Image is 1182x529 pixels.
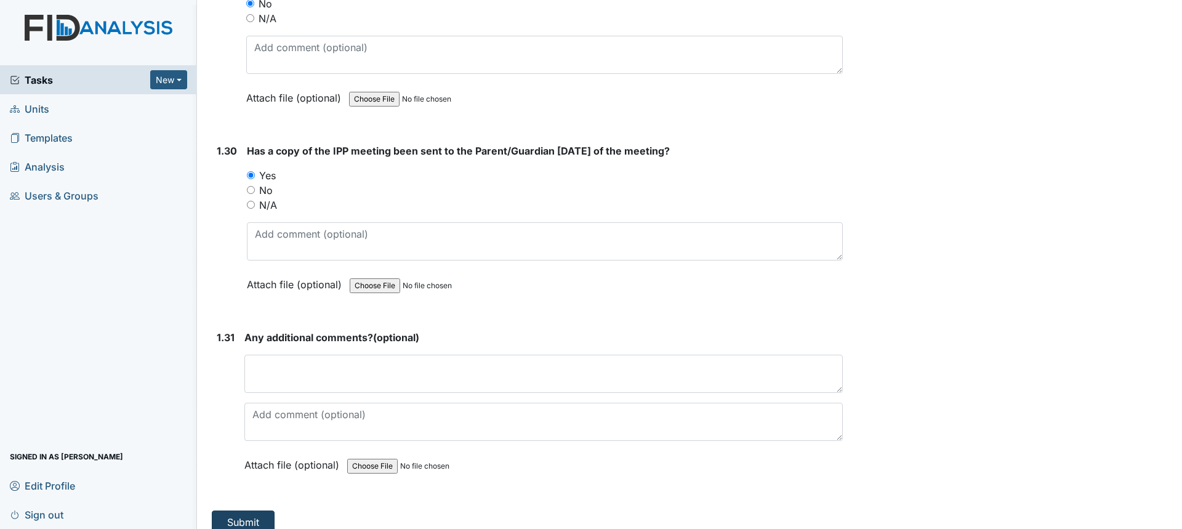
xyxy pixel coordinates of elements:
[10,73,150,87] a: Tasks
[10,505,63,524] span: Sign out
[247,201,255,209] input: N/A
[217,330,235,345] label: 1.31
[10,476,75,495] span: Edit Profile
[10,186,98,205] span: Users & Groups
[246,84,346,105] label: Attach file (optional)
[247,270,347,292] label: Attach file (optional)
[259,11,276,26] label: N/A
[244,330,843,345] strong: (optional)
[10,447,123,466] span: Signed in as [PERSON_NAME]
[247,171,255,179] input: Yes
[259,198,277,212] label: N/A
[217,143,237,158] label: 1.30
[247,186,255,194] input: No
[244,451,344,472] label: Attach file (optional)
[10,128,73,147] span: Templates
[259,183,273,198] label: No
[246,14,254,22] input: N/A
[244,331,373,344] span: Any additional comments?
[10,99,49,118] span: Units
[247,145,670,157] span: Has a copy of the IPP meeting been sent to the Parent/Guardian [DATE] of the meeting?
[10,157,65,176] span: Analysis
[150,70,187,89] button: New
[259,168,276,183] label: Yes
